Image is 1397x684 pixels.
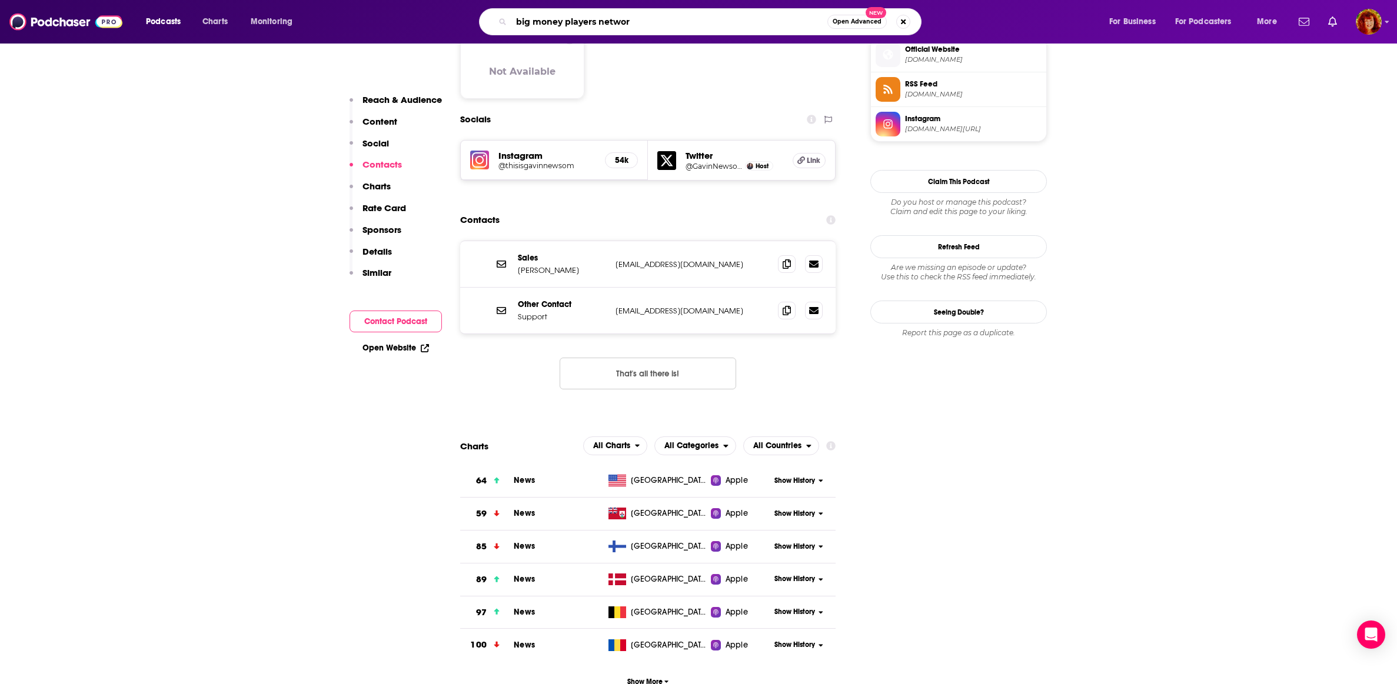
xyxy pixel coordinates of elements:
[460,465,514,497] a: 64
[711,639,770,651] a: Apple
[362,159,402,170] p: Contacts
[771,542,827,552] button: Show History
[870,328,1047,338] div: Report this page as a duplicate.
[490,8,933,35] div: Search podcasts, credits, & more...
[686,150,783,161] h5: Twitter
[476,474,487,488] h3: 64
[833,19,882,25] span: Open Advanced
[460,209,500,231] h2: Contacts
[518,312,606,322] p: Support
[774,509,815,519] span: Show History
[460,498,514,530] a: 59
[514,508,535,518] a: News
[726,606,748,618] span: Apple
[711,508,770,519] a: Apple
[476,606,487,619] h3: 97
[870,301,1047,323] a: Seeing Double?
[905,44,1042,55] span: Official Website
[514,541,535,551] a: News
[827,15,887,29] button: Open AdvancedNew
[711,540,770,552] a: Apple
[518,265,606,275] p: [PERSON_NAME]
[362,224,401,235] p: Sponsors
[711,475,770,486] a: Apple
[593,442,630,450] span: All Charts
[350,94,442,116] button: Reach & Audience
[711,573,770,585] a: Apple
[616,306,769,316] p: [EMAIL_ADDRESS][DOMAIN_NAME]
[460,629,514,661] a: 100
[1175,14,1232,30] span: For Podcasters
[362,181,391,192] p: Charts
[350,202,406,224] button: Rate Card
[774,476,815,486] span: Show History
[870,198,1047,216] div: Claim and edit this page to your liking.
[1356,9,1382,35] img: User Profile
[362,138,389,149] p: Social
[870,263,1047,282] div: Are we missing an episode or update? Use this to check the RSS feed immediately.
[905,125,1042,134] span: instagram.com/thisisgavinnewsom
[460,563,514,596] a: 89
[350,181,391,202] button: Charts
[362,116,397,127] p: Content
[350,224,401,246] button: Sponsors
[726,475,748,486] span: Apple
[711,606,770,618] a: Apple
[771,476,827,486] button: Show History
[514,475,535,485] span: News
[362,94,442,105] p: Reach & Audience
[518,253,606,263] p: Sales
[560,358,736,389] button: Nothing here.
[771,607,827,617] button: Show History
[631,639,707,651] span: Romania
[726,573,748,585] span: Apple
[631,475,707,486] span: United States
[866,7,887,18] span: New
[774,542,815,552] span: Show History
[726,508,748,519] span: Apple
[9,11,122,33] img: Podchaser - Follow, Share and Rate Podcasts
[771,509,827,519] button: Show History
[460,441,488,452] h2: Charts
[905,55,1042,64] span: iheart.com
[774,640,815,650] span: Show History
[195,12,235,31] a: Charts
[870,198,1047,207] span: Do you host or manage this podcast?
[604,606,711,618] a: [GEOGRAPHIC_DATA]
[616,259,769,269] p: [EMAIL_ADDRESS][DOMAIN_NAME]
[1294,12,1314,32] a: Show notifications dropdown
[242,12,308,31] button: open menu
[251,14,292,30] span: Monitoring
[747,163,753,169] img: Gavin Newsom
[905,114,1042,124] span: Instagram
[514,640,535,650] a: News
[514,574,535,584] span: News
[905,79,1042,89] span: RSS Feed
[1109,14,1156,30] span: For Business
[350,116,397,138] button: Content
[514,607,535,617] a: News
[489,66,556,77] h3: Not Available
[498,161,596,170] h5: @thisisgavinnewsom
[362,267,391,278] p: Similar
[362,343,429,353] a: Open Website
[470,151,489,169] img: iconImage
[631,606,707,618] span: Belgium
[350,138,389,159] button: Social
[686,162,742,171] a: @GavinNewsom
[511,12,827,31] input: Search podcasts, credits, & more...
[807,156,820,165] span: Link
[583,436,648,455] button: open menu
[771,574,827,584] button: Show History
[604,540,711,552] a: [GEOGRAPHIC_DATA]
[362,246,392,257] p: Details
[774,574,815,584] span: Show History
[771,640,827,650] button: Show History
[870,170,1047,193] button: Claim This Podcast
[1257,14,1277,30] span: More
[631,573,707,585] span: Denmark
[1357,620,1385,649] div: Open Intercom Messenger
